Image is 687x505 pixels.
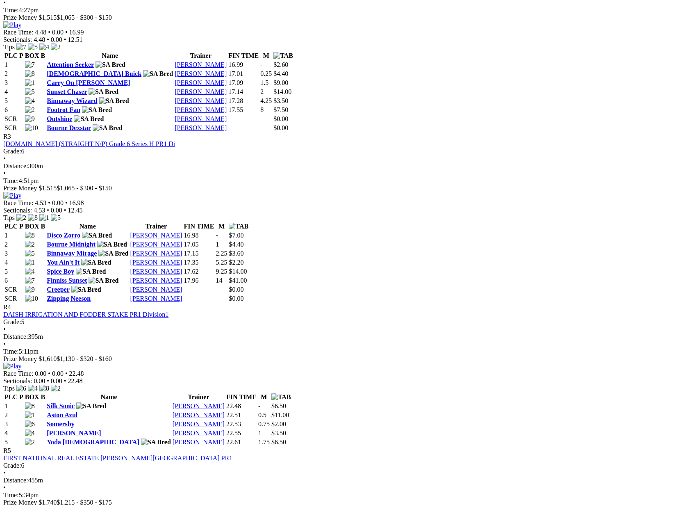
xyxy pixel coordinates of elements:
[25,241,35,248] img: 2
[25,411,35,419] img: 1
[271,411,289,418] span: $11.00
[76,402,106,410] img: SA Bred
[216,232,218,239] text: -
[4,411,24,419] td: 2
[228,97,259,105] td: 17.28
[57,185,112,192] span: $1,065 - $300 - $150
[3,462,21,469] span: Grade:
[16,43,26,51] img: 7
[226,411,257,419] td: 22.51
[175,88,227,95] a: [PERSON_NAME]
[89,88,118,96] img: SA Bred
[46,222,129,231] th: Name
[16,214,26,222] img: 2
[216,268,227,275] text: 9.25
[229,223,248,230] img: TAB
[47,115,72,122] a: Outshine
[271,420,286,427] span: $2.00
[175,79,227,86] a: [PERSON_NAME]
[228,52,259,60] th: FIN TIME
[4,258,24,267] td: 4
[173,420,225,427] a: [PERSON_NAME]
[273,106,288,113] span: $7.50
[52,199,64,206] span: 0.00
[25,402,35,410] img: 8
[3,177,684,185] div: 4:51pm
[47,250,97,257] a: Binnaway Mirage
[65,29,68,36] span: •
[229,250,243,257] span: $3.60
[229,295,243,302] span: $0.00
[25,277,35,284] img: 7
[69,370,84,377] span: 22.48
[47,259,80,266] a: You Ain't It
[34,377,45,384] span: 0.00
[68,377,82,384] span: 22.48
[25,286,35,293] img: 9
[3,14,684,21] div: Prize Money $1,515
[273,97,288,104] span: $3.50
[273,115,288,122] span: $0.00
[4,286,24,294] td: SCR
[130,268,182,275] a: [PERSON_NAME]
[48,370,50,377] span: •
[19,52,23,59] span: P
[3,447,11,454] span: R5
[3,377,32,384] span: Sectionals:
[82,232,112,239] img: SA Bred
[141,439,171,446] img: SA Bred
[47,232,80,239] a: Disco Zorro
[273,124,288,131] span: $0.00
[226,402,257,410] td: 22.48
[3,370,33,377] span: Race Time:
[258,393,270,401] th: M
[25,79,35,87] img: 1
[3,148,684,155] div: 6
[39,43,49,51] img: 4
[271,402,286,409] span: $6.50
[47,430,101,436] a: [PERSON_NAME]
[3,29,33,36] span: Race Time:
[229,232,243,239] span: $7.00
[25,420,35,428] img: 6
[35,370,46,377] span: 0.00
[3,214,15,221] span: Tips
[25,61,35,69] img: 7
[25,106,35,114] img: 2
[47,286,69,293] a: Creeper
[48,29,50,36] span: •
[130,222,182,231] th: Trainer
[226,420,257,428] td: 22.53
[228,79,259,87] td: 17.09
[81,259,111,266] img: SA Bred
[175,61,227,68] a: [PERSON_NAME]
[271,393,291,401] img: TAB
[273,79,288,86] span: $9.00
[273,70,288,77] span: $4.40
[25,439,35,446] img: 2
[258,430,262,436] text: 1
[173,411,225,418] a: [PERSON_NAME]
[3,326,6,333] span: •
[48,199,50,206] span: •
[3,385,15,392] span: Tips
[260,88,264,95] text: 2
[65,199,68,206] span: •
[47,411,77,418] a: Aston Azul
[173,402,225,409] a: [PERSON_NAME]
[4,231,24,240] td: 1
[228,70,259,78] td: 17.01
[25,70,35,78] img: 8
[25,115,35,123] img: 9
[3,21,21,29] img: Play
[229,259,243,266] span: $2.20
[47,377,49,384] span: •
[130,295,182,302] a: [PERSON_NAME]
[25,223,39,230] span: BOX
[258,411,266,418] text: 0.5
[175,70,227,77] a: [PERSON_NAME]
[5,223,18,230] span: PLC
[4,79,24,87] td: 3
[57,355,112,362] span: $1,130 - $320 - $160
[3,363,21,370] img: Play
